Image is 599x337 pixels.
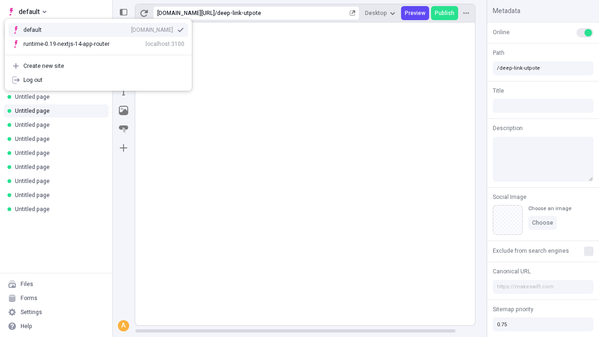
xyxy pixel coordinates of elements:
[493,28,510,37] span: Online
[217,9,348,17] div: deep-link-utpote
[21,322,32,330] div: Help
[21,308,42,316] div: Settings
[115,121,132,138] button: Button
[528,205,571,212] div: Choose an image
[157,9,215,17] div: [URL][DOMAIN_NAME]
[493,87,504,95] span: Title
[15,107,101,115] div: Untitled page
[19,6,40,17] span: default
[401,6,429,20] button: Preview
[493,280,593,294] input: https://makeswift.com
[21,280,33,288] div: Files
[115,83,132,100] button: Text
[115,102,132,119] button: Image
[528,216,557,230] button: Choose
[493,49,504,57] span: Path
[23,40,110,48] div: runtime-0.19-nextjs-14-app-router
[15,205,101,213] div: Untitled page
[493,305,533,314] span: Sitemap priority
[15,121,101,129] div: Untitled page
[15,93,101,101] div: Untitled page
[435,9,454,17] span: Publish
[5,19,192,55] div: Suggestions
[215,9,217,17] div: /
[4,5,50,19] button: Select site
[15,135,101,143] div: Untitled page
[361,6,399,20] button: Desktop
[431,6,458,20] button: Publish
[23,26,56,34] div: default
[365,9,387,17] span: Desktop
[493,124,523,132] span: Description
[405,9,425,17] span: Preview
[15,177,101,185] div: Untitled page
[532,219,553,227] span: Choose
[493,247,569,255] span: Exclude from search engines
[15,149,101,157] div: Untitled page
[131,26,173,34] div: [DOMAIN_NAME]
[146,40,184,48] div: localhost:3100
[493,267,531,276] span: Canonical URL
[21,294,37,302] div: Forms
[15,163,101,171] div: Untitled page
[15,191,101,199] div: Untitled page
[119,321,128,330] div: A
[493,193,526,201] span: Social Image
